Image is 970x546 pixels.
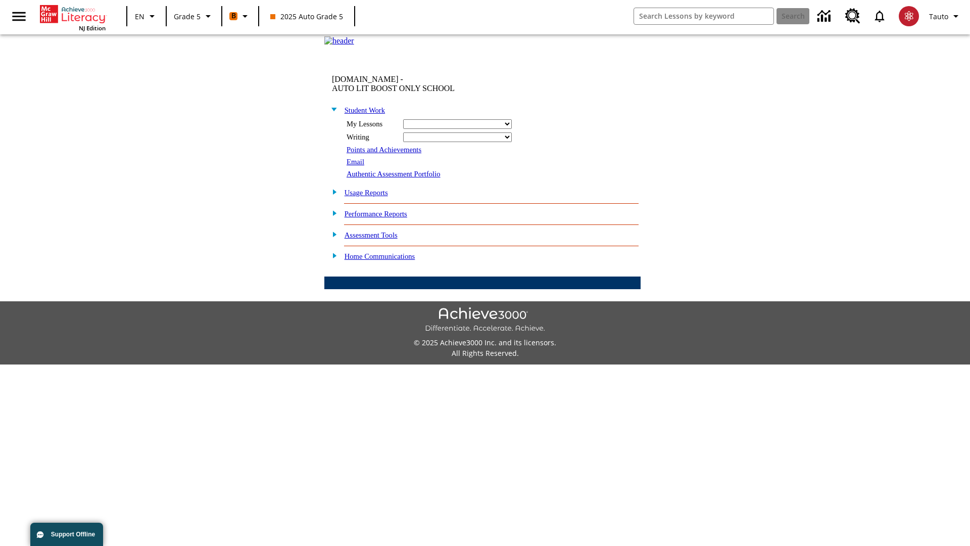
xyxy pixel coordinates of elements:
a: Performance Reports [345,210,407,218]
a: Assessment Tools [345,231,398,239]
img: minus.gif [327,105,337,114]
nobr: AUTO LIT BOOST ONLY SCHOOL [332,84,455,93]
a: Resource Center, Will open in new tab [839,3,866,30]
img: plus.gif [327,208,337,217]
span: B [231,10,236,22]
span: 2025 Auto Grade 5 [270,11,343,22]
img: Achieve3000 Differentiate Accelerate Achieve [425,307,545,333]
button: Select a new avatar [893,3,925,29]
input: search field [634,8,773,24]
a: Data Center [811,3,839,30]
td: [DOMAIN_NAME] - [332,75,518,93]
img: plus.gif [327,187,337,196]
a: Points and Achievements [347,146,421,154]
a: Authentic Assessment Portfolio [347,170,441,178]
a: Student Work [345,106,385,114]
button: Open side menu [4,2,34,31]
span: Support Offline [51,531,95,538]
img: header [324,36,354,45]
span: Grade 5 [174,11,201,22]
img: plus.gif [327,251,337,260]
a: Usage Reports [345,189,388,197]
button: Grade: Grade 5, Select a grade [170,7,218,25]
button: Profile/Settings [925,7,966,25]
div: Home [40,3,106,32]
span: NJ Edition [79,24,106,32]
a: Email [347,158,364,166]
img: avatar image [899,6,919,26]
button: Boost Class color is orange. Change class color [225,7,255,25]
button: Support Offline [30,523,103,546]
a: Home Communications [345,252,415,260]
div: Writing [347,133,397,142]
a: Notifications [866,3,893,29]
button: Language: EN, Select a language [130,7,163,25]
span: EN [135,11,144,22]
span: Tauto [929,11,948,22]
div: My Lessons [347,120,397,128]
img: plus.gif [327,230,337,239]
